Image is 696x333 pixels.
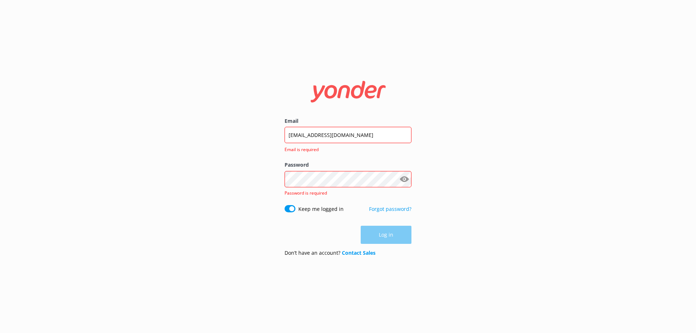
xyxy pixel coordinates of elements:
[369,205,411,212] a: Forgot password?
[285,127,411,143] input: user@emailaddress.com
[285,190,327,196] span: Password is required
[298,205,344,213] label: Keep me logged in
[397,172,411,186] button: Show password
[285,117,411,125] label: Email
[285,146,407,153] span: Email is required
[285,249,376,257] p: Don’t have an account?
[342,249,376,256] a: Contact Sales
[285,161,411,169] label: Password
